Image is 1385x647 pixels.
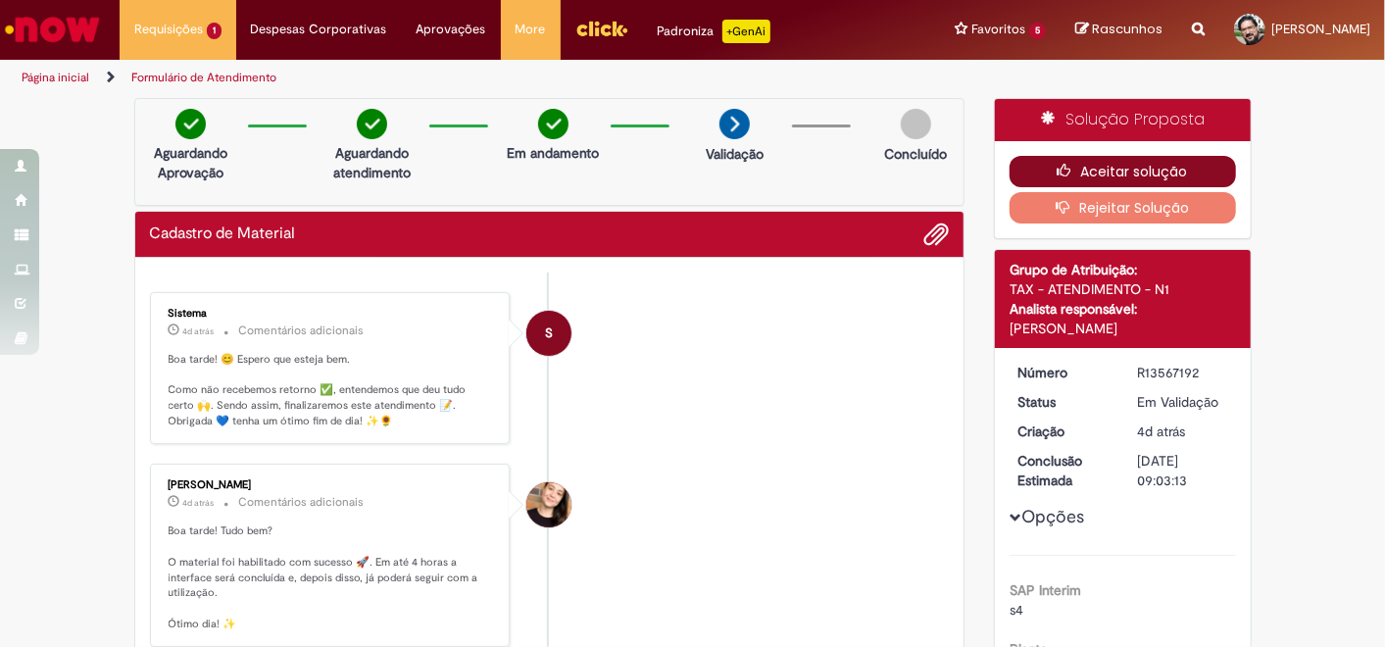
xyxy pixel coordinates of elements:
div: Em Validação [1138,392,1229,412]
span: 4d atrás [183,325,215,337]
button: Adicionar anexos [923,222,949,247]
span: 5 [1029,23,1046,39]
dt: Número [1003,363,1123,382]
img: ServiceNow [2,10,103,49]
dt: Conclusão Estimada [1003,451,1123,490]
a: Rascunhos [1075,21,1162,39]
time: 25/09/2025 15:03:06 [1138,423,1186,440]
button: Rejeitar Solução [1010,192,1236,224]
a: Página inicial [22,70,89,85]
div: Sabrina De Vasconcelos [526,482,571,527]
img: check-circle-green.png [538,109,569,139]
time: 25/09/2025 17:54:28 [183,497,215,509]
div: [PERSON_NAME] [1010,319,1236,338]
span: 4d atrás [1138,423,1186,440]
div: Sistema [169,308,495,320]
span: 4d atrás [183,497,215,509]
b: SAP Interim [1010,581,1081,599]
p: Aguardando atendimento [324,143,420,182]
span: 1 [207,23,222,39]
p: Aguardando Aprovação [143,143,238,182]
img: check-circle-green.png [175,109,206,139]
img: check-circle-green.png [357,109,387,139]
div: [PERSON_NAME] [169,479,495,491]
img: click_logo_yellow_360x200.png [575,14,628,43]
div: Padroniza [658,20,770,43]
dt: Criação [1003,422,1123,441]
small: Comentários adicionais [239,323,365,339]
button: Aceitar solução [1010,156,1236,187]
span: s4 [1010,601,1023,619]
p: Concluído [884,144,947,164]
h2: Cadastro de Material Histórico de tíquete [150,225,296,243]
span: More [516,20,546,39]
div: 25/09/2025 15:03:06 [1138,422,1229,441]
p: Em andamento [507,143,599,163]
div: TAX - ATENDIMENTO - N1 [1010,279,1236,299]
p: Boa tarde! 😊 Espero que esteja bem. Como não recebemos retorno ✅, entendemos que deu tudo certo 🙌... [169,352,495,429]
span: Favoritos [971,20,1025,39]
p: +GenAi [722,20,770,43]
dt: Status [1003,392,1123,412]
div: R13567192 [1138,363,1229,382]
ul: Trilhas de página [15,60,909,96]
time: 25/09/2025 18:14:58 [183,325,215,337]
a: Formulário de Atendimento [131,70,276,85]
small: Comentários adicionais [239,494,365,511]
p: Validação [706,144,764,164]
div: Grupo de Atribuição: [1010,260,1236,279]
img: arrow-next.png [719,109,750,139]
img: img-circle-grey.png [901,109,931,139]
div: [DATE] 09:03:13 [1138,451,1229,490]
div: Solução Proposta [995,99,1251,141]
span: Aprovações [417,20,486,39]
span: S [545,310,553,357]
span: Requisições [134,20,203,39]
span: Despesas Corporativas [251,20,387,39]
div: Analista responsável: [1010,299,1236,319]
p: Boa tarde! Tudo bem? O material foi habilitado com sucesso 🚀. Em até 4 horas a interface será con... [169,523,495,631]
span: Rascunhos [1092,20,1162,38]
div: System [526,311,571,356]
span: [PERSON_NAME] [1271,21,1370,37]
